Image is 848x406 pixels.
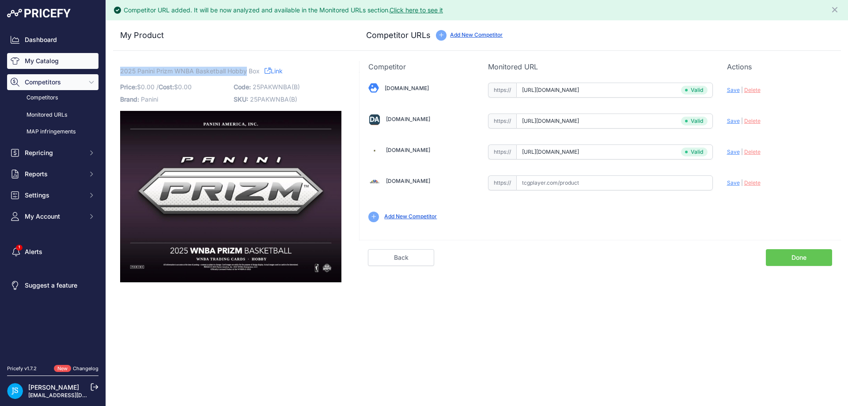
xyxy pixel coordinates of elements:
nav: Sidebar [7,32,98,354]
span: Settings [25,191,83,200]
span: | [741,87,743,93]
p: Actions [727,61,832,72]
a: Done [766,249,832,266]
span: SKU: [234,95,248,103]
span: Save [727,179,740,186]
button: Close [830,4,841,14]
button: My Account [7,209,98,224]
span: 2025 Panini Prizm WNBA Basketball Hobby Box [120,65,260,76]
a: [EMAIL_ADDRESS][DOMAIN_NAME] [28,392,121,398]
span: Cost: [159,83,174,91]
span: Save [727,118,740,124]
button: Settings [7,187,98,203]
span: | [741,118,743,124]
span: 25PAKWNBA(B) [250,95,297,103]
a: My Catalog [7,53,98,69]
span: https:// [488,175,516,190]
span: Delete [744,179,761,186]
a: Add New Competitor [384,213,437,220]
span: https:// [488,144,516,159]
span: Competitors [25,78,83,87]
h3: Competitor URLs [366,29,431,42]
a: Add New Competitor [450,31,503,38]
p: Monitored URL [488,61,713,72]
span: My Account [25,212,83,221]
a: [PERSON_NAME] [28,383,79,391]
a: [DOMAIN_NAME] [386,116,430,122]
input: steelcitycollectibles.com/product [516,144,713,159]
span: Save [727,87,740,93]
span: 0.00 [141,83,155,91]
button: Repricing [7,145,98,161]
input: blowoutcards.com/product [516,83,713,98]
input: tcgplayer.com/product [516,175,713,190]
span: Delete [744,118,761,124]
span: Brand: [120,95,139,103]
a: Link [265,65,283,76]
span: https:// [488,114,516,129]
span: | [741,179,743,186]
span: New [54,365,71,372]
input: dacardworld.com/product [516,114,713,129]
h3: My Product [120,29,341,42]
a: Click here to see it [390,6,443,14]
span: / $ [156,83,192,91]
div: Competitor URL added. It will be now analyzed and available in the Monitored URLs section. [124,6,443,15]
span: Price: [120,83,137,91]
a: Alerts [7,244,98,260]
p: Competitor [368,61,473,72]
span: 25PAKWNBA(B) [253,83,300,91]
span: Repricing [25,148,83,157]
span: https:// [488,83,516,98]
div: Pricefy v1.7.2 [7,365,37,372]
a: Monitored URLs [7,107,98,123]
a: [DOMAIN_NAME] [386,178,430,184]
span: Reports [25,170,83,178]
a: Suggest a feature [7,277,98,293]
span: Save [727,148,740,155]
a: Competitors [7,90,98,106]
a: [DOMAIN_NAME] [386,147,430,153]
span: 0.00 [178,83,192,91]
a: Dashboard [7,32,98,48]
span: Code: [234,83,251,91]
p: $ [120,81,228,93]
button: Reports [7,166,98,182]
span: Delete [744,87,761,93]
img: Pricefy Logo [7,9,71,18]
span: | [741,148,743,155]
a: [DOMAIN_NAME] [385,85,429,91]
span: Panini [141,95,158,103]
a: Changelog [73,365,98,372]
a: Back [368,249,434,266]
a: MAP infringements [7,124,98,140]
span: Delete [744,148,761,155]
button: Competitors [7,74,98,90]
